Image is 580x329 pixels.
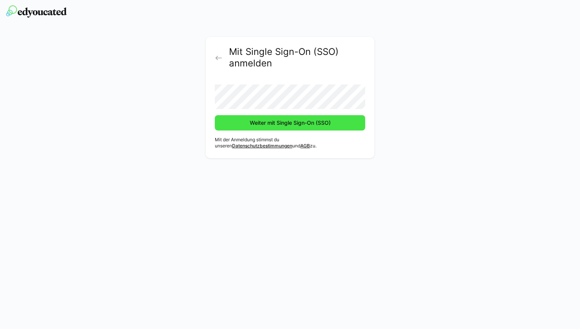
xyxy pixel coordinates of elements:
[215,115,365,131] button: Weiter mit Single Sign-On (SSO)
[215,137,365,149] p: Mit der Anmeldung stimmst du unseren und zu.
[229,46,365,69] h2: Mit Single Sign-On (SSO) anmelden
[232,143,292,149] a: Datenschutzbestimmungen
[249,119,332,127] span: Weiter mit Single Sign-On (SSO)
[300,143,310,149] a: AGB
[6,5,67,18] img: edyoucated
